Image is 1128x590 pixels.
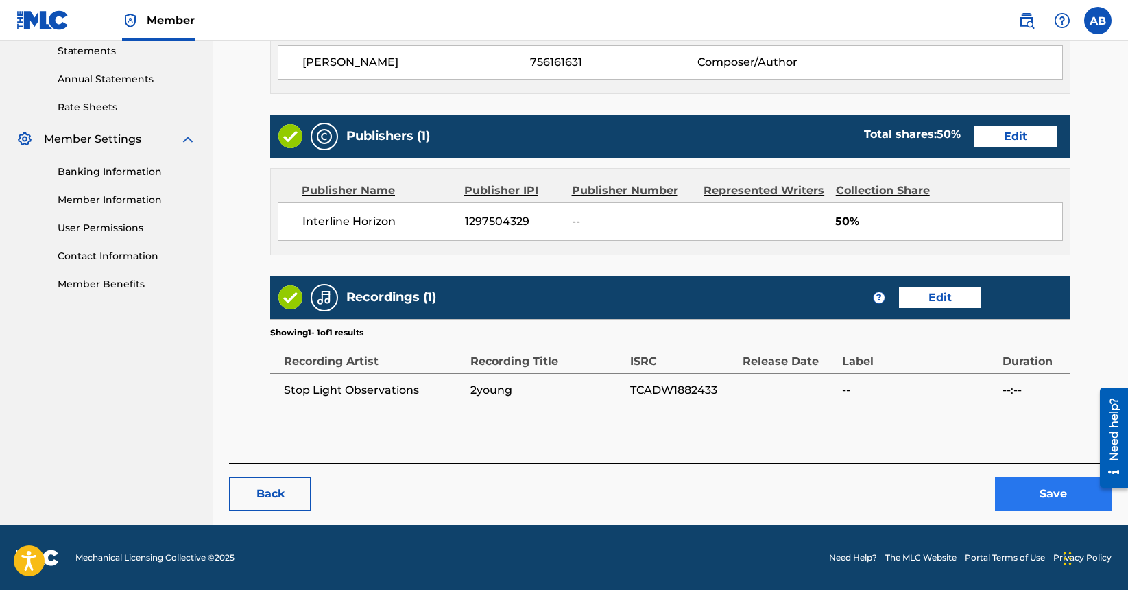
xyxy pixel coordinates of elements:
[842,382,995,399] span: --
[278,124,302,148] img: Valid
[1003,382,1064,399] span: --:--
[58,277,196,292] a: Member Benefits
[1059,524,1128,590] iframe: Chat Widget
[864,126,961,143] div: Total shares:
[302,213,455,230] span: Interline Horizon
[572,213,693,230] span: --
[284,382,464,399] span: Stop Light Observations
[1054,12,1070,29] img: help
[278,285,302,309] img: Valid
[284,339,464,370] div: Recording Artist
[58,249,196,263] a: Contact Information
[302,54,530,71] span: [PERSON_NAME]
[147,12,195,28] span: Member
[572,182,694,199] div: Publisher Number
[1003,339,1064,370] div: Duration
[630,382,736,399] span: TCADW1882433
[229,477,311,511] button: Back
[1090,381,1128,495] iframe: Resource Center
[180,131,196,147] img: expand
[346,128,430,144] h5: Publishers (1)
[16,550,59,566] img: logo
[630,339,736,370] div: ISRC
[58,193,196,207] a: Member Information
[995,477,1112,511] button: Save
[835,213,1062,230] span: 50%
[16,10,69,30] img: MLC Logo
[885,552,957,564] a: The MLC Website
[44,131,141,147] span: Member Settings
[58,72,196,86] a: Annual Statements
[75,552,235,564] span: Mechanical Licensing Collective © 2025
[1084,7,1112,34] div: User Menu
[743,339,835,370] div: Release Date
[58,165,196,179] a: Banking Information
[58,44,196,58] a: Statements
[1048,7,1076,34] div: Help
[470,339,623,370] div: Recording Title
[1018,12,1035,29] img: search
[899,287,981,308] a: Edit
[465,213,562,230] span: 1297504329
[1064,538,1072,579] div: Drag
[704,182,826,199] div: Represented Writers
[316,290,333,306] img: Recordings
[1013,7,1040,34] a: Public Search
[302,182,454,199] div: Publisher Name
[270,327,363,339] p: Showing 1 - 1 of 1 results
[1053,552,1112,564] a: Privacy Policy
[530,54,697,71] span: 756161631
[346,290,436,305] h5: Recordings (1)
[58,100,196,115] a: Rate Sheets
[16,131,33,147] img: Member Settings
[122,12,139,29] img: Top Rightsholder
[829,552,877,564] a: Need Help?
[965,552,1045,564] a: Portal Terms of Use
[470,382,623,399] span: 2young
[836,182,950,199] div: Collection Share
[842,339,995,370] div: Label
[464,182,562,199] div: Publisher IPI
[697,54,850,71] span: Composer/Author
[316,128,333,145] img: Publishers
[58,221,196,235] a: User Permissions
[874,292,885,303] span: ?
[937,128,961,141] span: 50 %
[974,126,1057,147] a: Edit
